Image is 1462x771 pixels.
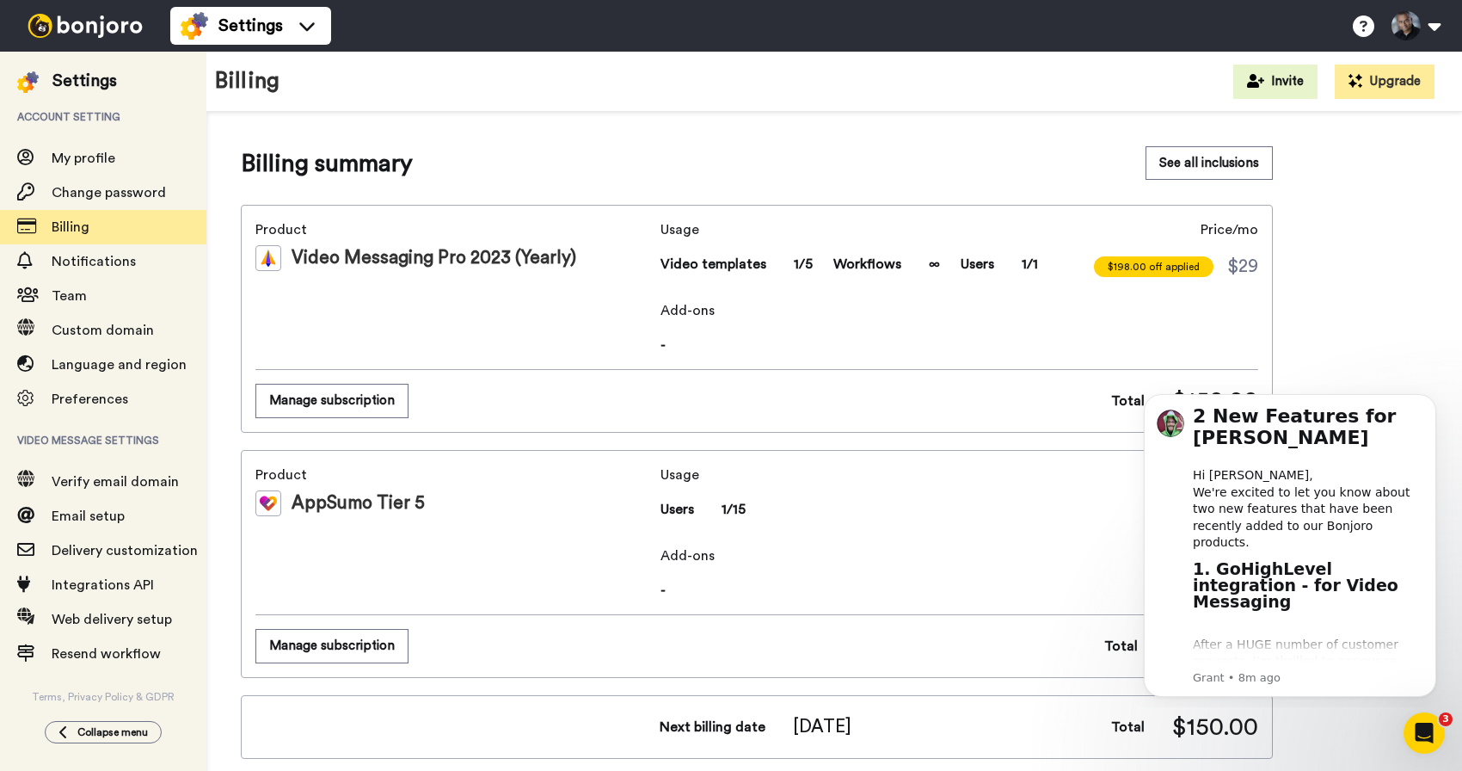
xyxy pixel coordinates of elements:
span: Language and region [52,358,187,372]
span: Integrations API [52,578,154,592]
span: ∞ [929,254,940,274]
span: Billing summary [241,146,413,181]
img: settings-colored.svg [17,71,39,93]
span: Video templates [660,254,766,274]
img: bj-logo-header-white.svg [21,14,150,38]
img: settings-colored.svg [181,12,208,40]
span: [DATE] [793,714,851,740]
iframe: Intercom notifications message [1118,379,1462,707]
span: Web delivery setup [52,613,172,626]
span: 1/1 [1022,254,1038,274]
span: $150.00 [1172,710,1258,744]
span: Total [1111,717,1145,737]
button: Invite [1233,65,1318,99]
button: Manage subscription [255,384,408,417]
span: Product [255,219,654,240]
span: Preferences [52,392,128,406]
span: Usage [660,219,1038,240]
p: Message from Grant, sent 8m ago [75,292,305,307]
span: Total [1111,391,1145,411]
iframe: Intercom live chat [1404,712,1445,754]
span: Collapse menu [77,725,148,739]
span: Email setup [52,509,125,523]
img: vm-color.svg [255,245,281,271]
span: Change password [52,186,166,200]
span: My profile [52,151,115,165]
button: Manage subscription [255,629,408,663]
span: Delivery customization [52,544,198,558]
div: Video Messaging Pro 2023 (Yearly) [255,245,654,271]
span: Notifications [52,255,136,268]
span: Usage [660,465,746,485]
span: Settings [218,14,283,38]
span: Users [660,499,694,520]
span: Resend workflow [52,647,161,661]
span: Product [255,465,654,485]
span: - [660,335,1258,355]
span: $198.00 off applied [1094,256,1213,277]
a: See all inclusions [1146,146,1273,181]
button: See all inclusions [1146,146,1273,180]
span: $29 [1227,254,1258,280]
button: Upgrade [1335,65,1434,99]
button: Collapse menu [45,721,162,743]
span: Total [1104,636,1138,657]
span: - [660,580,1258,601]
span: Billing [52,220,89,234]
span: 3 [1439,712,1453,726]
span: Users [961,254,994,274]
h1: Billing [215,69,279,94]
div: Settings [52,69,117,93]
span: Workflows [833,254,901,274]
span: Team [52,289,87,303]
span: Price/mo [1201,219,1258,240]
div: AppSumo Tier 5 [255,490,654,516]
span: Verify email domain [52,475,179,489]
span: 1/5 [794,254,813,274]
span: Add-ons [660,300,1258,321]
span: Next billing date [660,717,765,737]
span: Custom domain [52,324,154,337]
img: tm-color.svg [255,490,281,516]
div: After a HUGE number of customer requests, I’m thrilled to announce that we’ve just released a dir... [75,241,305,342]
span: Add-ons [660,546,1258,566]
span: 1/15 [722,499,746,520]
